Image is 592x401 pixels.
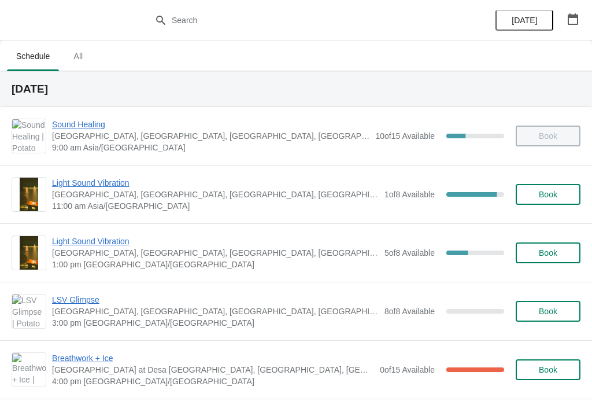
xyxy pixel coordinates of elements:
button: [DATE] [495,10,553,31]
span: [GEOGRAPHIC_DATA], [GEOGRAPHIC_DATA], [GEOGRAPHIC_DATA], [GEOGRAPHIC_DATA], [GEOGRAPHIC_DATA] [52,130,369,142]
span: 5 of 8 Available [384,248,435,257]
span: 11:00 am Asia/[GEOGRAPHIC_DATA] [52,200,379,212]
span: 8 of 8 Available [384,307,435,316]
button: Book [516,301,580,322]
span: [GEOGRAPHIC_DATA], [GEOGRAPHIC_DATA], [GEOGRAPHIC_DATA], [GEOGRAPHIC_DATA], [GEOGRAPHIC_DATA] [52,247,379,259]
img: Light Sound Vibration | Potato Head Suites & Studios, Jalan Petitenget, Seminyak, Badung Regency,... [20,178,39,211]
span: Light Sound Vibration [52,236,379,247]
span: 0 of 15 Available [380,365,435,374]
img: Breathwork + Ice | Potato Head Studios at Desa Potato Head, Jalan Petitenget, Seminyak, Badung Re... [12,353,46,387]
span: 1:00 pm [GEOGRAPHIC_DATA]/[GEOGRAPHIC_DATA] [52,259,379,270]
span: 10 of 15 Available [375,131,435,141]
span: 1 of 8 Available [384,190,435,199]
span: Schedule [7,46,59,67]
span: 4:00 pm [GEOGRAPHIC_DATA]/[GEOGRAPHIC_DATA] [52,376,374,387]
span: Book [539,248,557,257]
span: All [64,46,92,67]
span: 9:00 am Asia/[GEOGRAPHIC_DATA] [52,142,369,153]
img: Light Sound Vibration | Potato Head Suites & Studios, Jalan Petitenget, Seminyak, Badung Regency,... [20,236,39,270]
img: Sound Healing | Potato Head Suites & Studios, Jalan Petitenget, Seminyak, Badung Regency, Bali, I... [12,119,46,153]
span: Sound Healing [52,119,369,130]
span: LSV Glimpse [52,294,379,306]
span: Book [539,307,557,316]
h2: [DATE] [12,83,580,95]
button: Book [516,184,580,205]
span: [GEOGRAPHIC_DATA] at Desa [GEOGRAPHIC_DATA], [GEOGRAPHIC_DATA], [GEOGRAPHIC_DATA], [GEOGRAPHIC_DA... [52,364,374,376]
span: Breathwork + Ice [52,352,374,364]
button: Book [516,359,580,380]
span: [GEOGRAPHIC_DATA], [GEOGRAPHIC_DATA], [GEOGRAPHIC_DATA], [GEOGRAPHIC_DATA], [GEOGRAPHIC_DATA] [52,306,379,317]
span: Light Sound Vibration [52,177,379,189]
span: [GEOGRAPHIC_DATA], [GEOGRAPHIC_DATA], [GEOGRAPHIC_DATA], [GEOGRAPHIC_DATA], [GEOGRAPHIC_DATA] [52,189,379,200]
input: Search [171,10,444,31]
img: LSV Glimpse | Potato Head Suites & Studios, Jalan Petitenget, Seminyak, Badung Regency, Bali, Ind... [12,295,46,328]
span: Book [539,365,557,374]
span: Book [539,190,557,199]
span: [DATE] [512,16,537,25]
span: 3:00 pm [GEOGRAPHIC_DATA]/[GEOGRAPHIC_DATA] [52,317,379,329]
button: Book [516,242,580,263]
